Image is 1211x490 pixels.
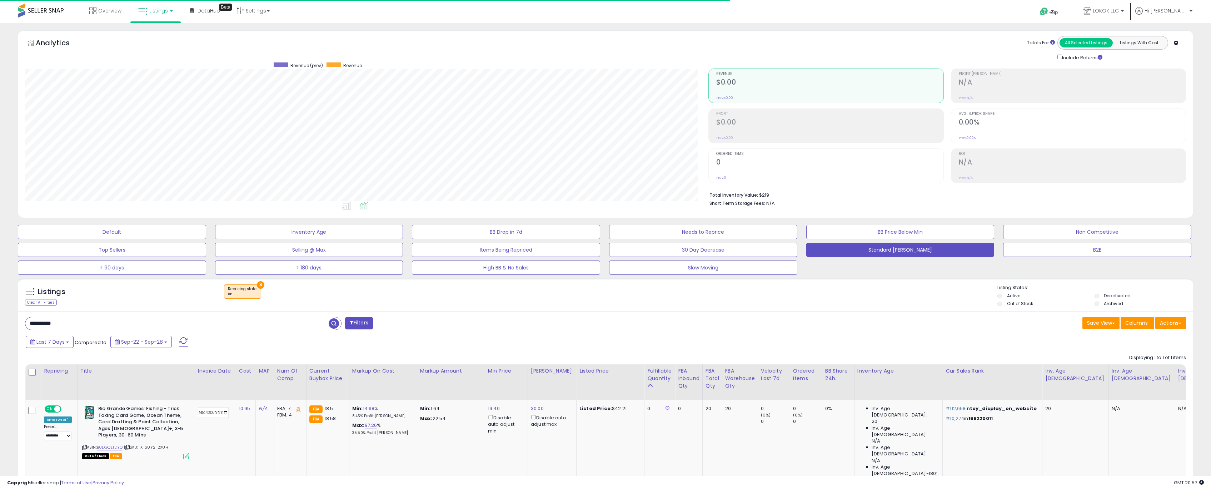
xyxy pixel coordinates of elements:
[345,317,373,329] button: Filters
[609,261,797,275] button: Slow Moving
[239,405,250,412] a: 10.95
[309,367,346,382] div: Current Buybox Price
[716,136,733,140] small: Prev: $0.00
[198,7,220,14] span: DataHub
[716,72,943,76] span: Revenue
[36,338,65,345] span: Last 7 Days
[716,158,943,168] h2: 0
[82,405,96,420] img: 51z0c2bypYL._SL40_.jpg
[1045,405,1103,412] div: 20
[946,405,1037,412] p: in
[149,7,168,14] span: Listings
[609,225,797,239] button: Needs to Reprice
[352,430,412,435] p: 35.50% Profit [PERSON_NAME]
[228,286,257,297] span: Repricing state :
[531,367,573,375] div: [PERSON_NAME]
[93,479,124,486] a: Privacy Policy
[110,453,122,459] span: FBA
[959,72,1186,76] span: Profit [PERSON_NAME]
[761,367,787,382] div: Velocity Last 7d
[98,7,121,14] span: Overview
[825,405,849,412] div: 0%
[1112,405,1170,412] div: N/A
[363,405,375,412] a: 14.98
[1048,9,1058,15] span: Help
[75,339,108,346] span: Compared to:
[1093,7,1119,14] span: LOKOK LLC
[352,422,365,429] b: Max:
[716,176,726,180] small: Prev: 0
[946,415,964,422] span: #10,274
[806,243,995,257] button: Standard [PERSON_NAME]
[352,405,363,412] b: Min:
[872,444,937,457] span: Inv. Age [DEMOGRAPHIC_DATA]:
[706,405,717,412] div: 20
[324,405,333,412] span: 18.5
[647,405,669,412] div: 0
[579,405,612,412] b: Listed Price:
[215,243,403,257] button: Selling @ Max
[277,367,303,382] div: Num of Comp.
[793,405,822,412] div: 0
[352,422,412,435] div: %
[98,405,185,440] b: Rio Grande Games: Fishing - Trick Taking Card Game, Ocean Theme, Card Drafting & Point Collection...
[26,336,74,348] button: Last 7 Days
[7,479,33,486] strong: Copyright
[531,405,544,412] a: 30.00
[1125,319,1148,327] span: Columns
[959,112,1186,116] span: Avg. Buybox Share
[45,406,54,412] span: ON
[1135,7,1192,23] a: Hi [PERSON_NAME]
[959,176,973,180] small: Prev: N/A
[1082,317,1120,329] button: Save View
[716,118,943,128] h2: $0.00
[343,62,362,69] span: Revenue
[38,287,65,297] h5: Listings
[60,406,72,412] span: OFF
[997,284,1193,291] p: Listing States:
[1027,40,1055,46] div: Totals For
[352,414,412,419] p: 8.45% Profit [PERSON_NAME]
[36,38,84,50] h5: Analytics
[215,261,403,275] button: > 180 days
[946,415,1037,422] p: in
[647,367,672,382] div: Fulfillable Quantity
[412,225,600,239] button: BB Drop in 7d
[365,422,377,429] a: 97.26
[44,416,72,423] div: Amazon AI *
[959,118,1186,128] h2: 0.00%
[420,415,433,422] strong: Max:
[1155,317,1186,329] button: Actions
[716,78,943,88] h2: $0.00
[761,405,790,412] div: 0
[121,338,163,345] span: Sep-22 - Sep-28
[959,96,973,100] small: Prev: N/A
[488,367,525,375] div: Min Price
[44,424,72,440] div: Preset:
[352,367,414,375] div: Markup on Cost
[352,405,412,419] div: %
[309,415,323,423] small: FBA
[709,192,758,198] b: Total Inventory Value:
[1034,2,1072,23] a: Help
[579,367,641,375] div: Listed Price
[609,243,797,257] button: 30 Day Decrease
[1121,317,1154,329] button: Columns
[968,415,993,422] span: 166220011
[579,405,639,412] div: $42.21
[44,367,74,375] div: Repricing
[1060,38,1113,47] button: All Selected Listings
[82,405,189,458] div: ASIN:
[324,415,336,422] span: 18.58
[215,225,403,239] button: Inventory Age
[110,336,172,348] button: Sep-22 - Sep-28
[1003,225,1191,239] button: Non Competitive
[872,458,880,464] span: N/A
[420,405,431,412] strong: Min:
[1104,293,1131,299] label: Deactivated
[420,367,482,375] div: Markup Amount
[793,412,803,418] small: (0%)
[716,112,943,116] span: Profit
[277,412,301,418] div: FBM: 4
[18,261,206,275] button: > 90 days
